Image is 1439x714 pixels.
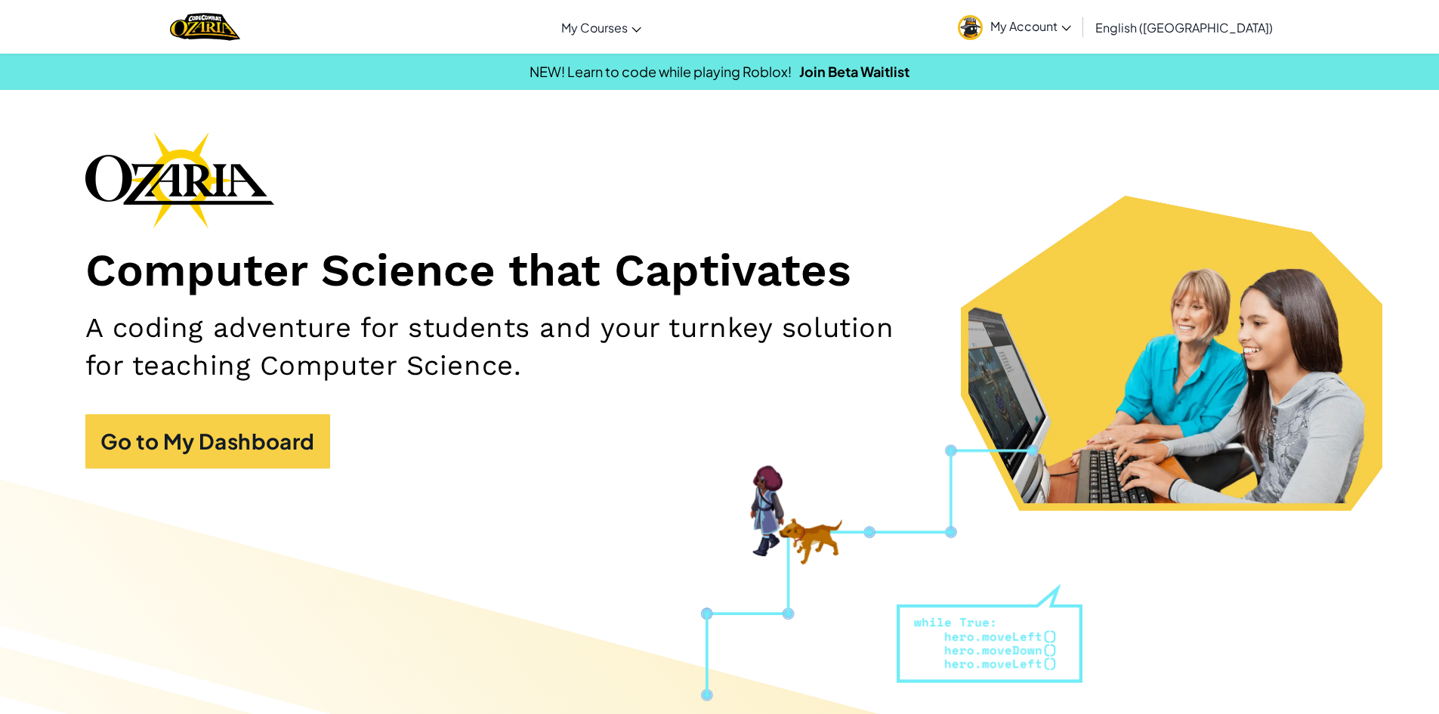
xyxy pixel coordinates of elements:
[799,63,909,80] a: Join Beta Waitlist
[554,7,649,48] a: My Courses
[170,11,240,42] img: Home
[950,3,1079,51] a: My Account
[170,11,240,42] a: Ozaria by CodeCombat logo
[85,243,1354,298] h1: Computer Science that Captivates
[1095,20,1273,36] span: English ([GEOGRAPHIC_DATA])
[990,18,1071,34] span: My Account
[530,63,792,80] span: NEW! Learn to code while playing Roblox!
[561,20,628,36] span: My Courses
[85,414,330,468] a: Go to My Dashboard
[958,15,983,40] img: avatar
[1088,7,1280,48] a: English ([GEOGRAPHIC_DATA])
[85,309,936,384] h2: A coding adventure for students and your turnkey solution for teaching Computer Science.
[85,131,274,228] img: Ozaria branding logo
